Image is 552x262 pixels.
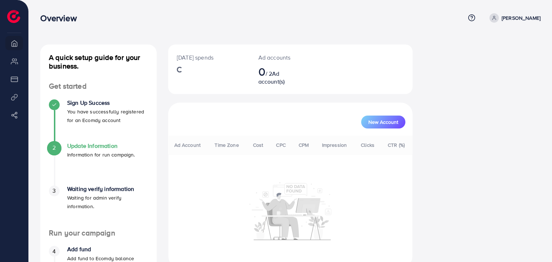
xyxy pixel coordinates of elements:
[40,186,157,229] li: Waiting verify information
[40,13,82,23] h3: Overview
[502,14,540,22] p: [PERSON_NAME]
[52,187,56,195] span: 3
[67,193,148,211] p: Waiting for admin verify information.
[40,53,157,70] h4: A quick setup guide for your business.
[67,99,148,106] h4: Sign Up Success
[40,229,157,238] h4: Run your campaign
[40,142,157,186] li: Update Information
[52,247,56,256] span: 4
[67,186,148,192] h4: Waiting verify information
[258,53,302,62] p: Ad accounts
[177,53,241,62] p: [DATE] spends
[258,65,302,85] h2: / 2
[67,150,135,159] p: Information for run campaign.
[258,63,266,80] span: 0
[67,246,134,253] h4: Add fund
[361,116,405,128] button: New Account
[40,82,157,91] h4: Get started
[7,10,20,23] img: logo
[40,99,157,142] li: Sign Up Success
[67,142,135,149] h4: Update Information
[67,107,148,125] p: You have successfully registered for an Ecomdy account
[368,120,398,125] span: New Account
[52,144,56,152] span: 2
[487,13,540,23] a: [PERSON_NAME]
[258,70,285,85] span: Ad account(s)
